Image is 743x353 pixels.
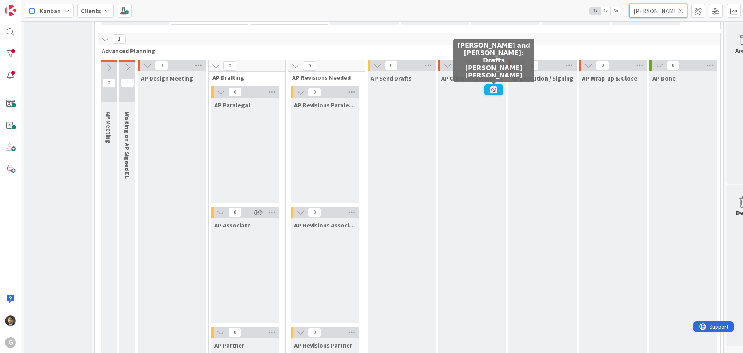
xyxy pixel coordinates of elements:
[39,6,61,15] span: Kanban
[629,4,687,18] input: Quick Filter...
[228,208,241,217] span: 0
[303,61,316,71] span: 0
[214,341,244,349] span: AP Partner
[666,61,680,70] span: 0
[214,101,250,109] span: AP Paralegal
[294,221,356,229] span: AP Revisions Associate
[102,78,115,88] span: 0
[308,88,321,97] span: 0
[5,337,16,348] div: G
[441,74,503,82] span: AP Client Review/Draft Review Meeting
[294,341,352,349] span: AP Revisions Partner
[456,42,531,79] h5: [PERSON_NAME] and [PERSON_NAME]: Drafts [PERSON_NAME] [PERSON_NAME]
[308,208,321,217] span: 0
[590,7,600,15] span: 1x
[155,61,168,70] span: 0
[600,7,611,15] span: 2x
[582,74,637,82] span: AP Wrap-up & Close
[308,328,321,337] span: 0
[141,74,193,82] span: AP Design Meeting
[113,34,126,44] span: 1
[294,101,356,109] span: AP Revisions Paralegal
[212,74,276,81] span: AP Drafting
[102,47,710,55] span: Advanced Planning
[611,7,621,15] span: 3x
[512,74,574,82] span: AP Execution / Signing
[652,74,676,82] span: AP Done
[385,61,398,70] span: 0
[5,315,16,326] img: CG
[105,112,113,143] span: AP Meeting
[228,88,241,97] span: 0
[596,61,609,70] span: 0
[121,78,134,88] span: 0
[81,7,101,15] b: Clients
[16,1,35,10] span: Support
[371,74,412,82] span: AP Send Drafts
[228,328,241,337] span: 0
[292,74,355,81] span: AP Revisions Needed
[214,221,251,229] span: AP Associate
[5,5,16,16] img: Visit kanbanzone.com
[123,112,131,179] span: Waiting on AP Signed EL
[223,61,236,71] span: 0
